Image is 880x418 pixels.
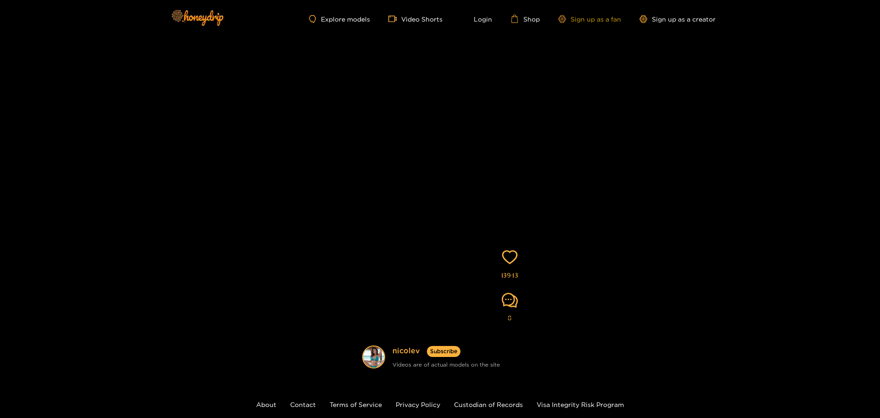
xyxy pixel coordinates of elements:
[396,401,440,408] a: Privacy Policy
[256,401,276,408] a: About
[330,401,382,408] a: Terms of Service
[461,15,492,23] a: Login
[558,15,621,23] a: Sign up as a fan
[430,347,457,356] span: Subscribe
[508,313,511,323] span: 8
[388,15,443,23] a: Video Shorts
[309,15,370,23] a: Explore models
[502,292,518,308] span: comment
[454,401,523,408] a: Custodian of Records
[639,15,716,23] a: Sign up as a creator
[537,401,624,408] a: Visa Integrity Risk Program
[510,15,540,23] a: Shop
[427,346,460,357] button: Subscribe
[392,346,420,357] a: nicolev
[290,401,316,408] a: Contact
[502,249,518,265] span: heart
[363,346,384,368] img: user avatar
[392,359,500,370] div: Videos are of actual models on the site
[501,270,518,281] span: 13943
[388,15,401,23] span: video-camera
